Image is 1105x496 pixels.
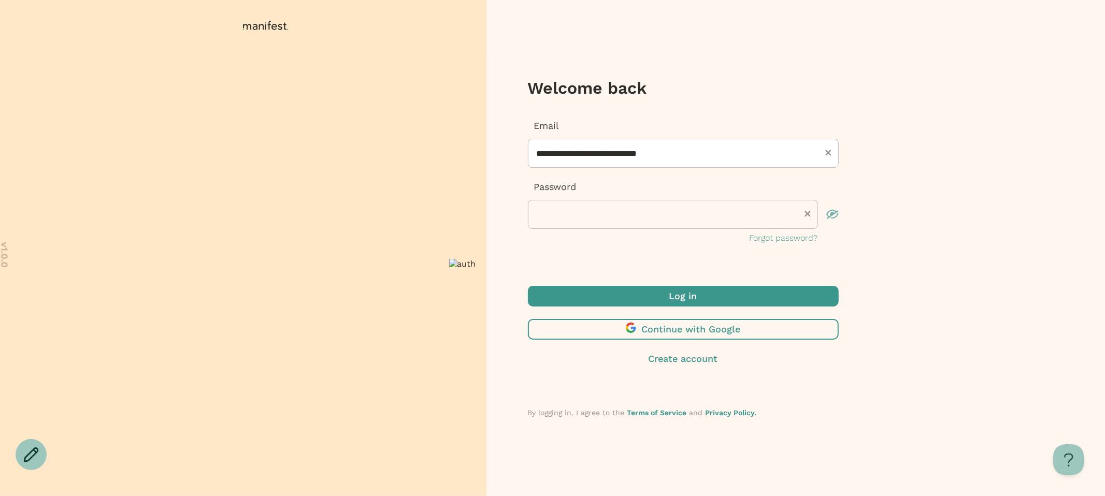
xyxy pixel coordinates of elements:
h3: Welcome back [528,78,839,98]
a: Terms of Service [627,409,687,417]
p: Email [528,119,839,133]
span: By logging in, I agree to the and [528,409,757,417]
a: Privacy Policy. [706,409,757,417]
button: Forgot password? [750,232,818,244]
button: Create account [528,352,839,366]
button: Continue with Google [528,319,839,340]
button: Log in [528,286,839,307]
p: Password [528,180,839,194]
iframe: Help Scout Beacon - Open [1053,444,1084,475]
img: auth [449,259,476,269]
